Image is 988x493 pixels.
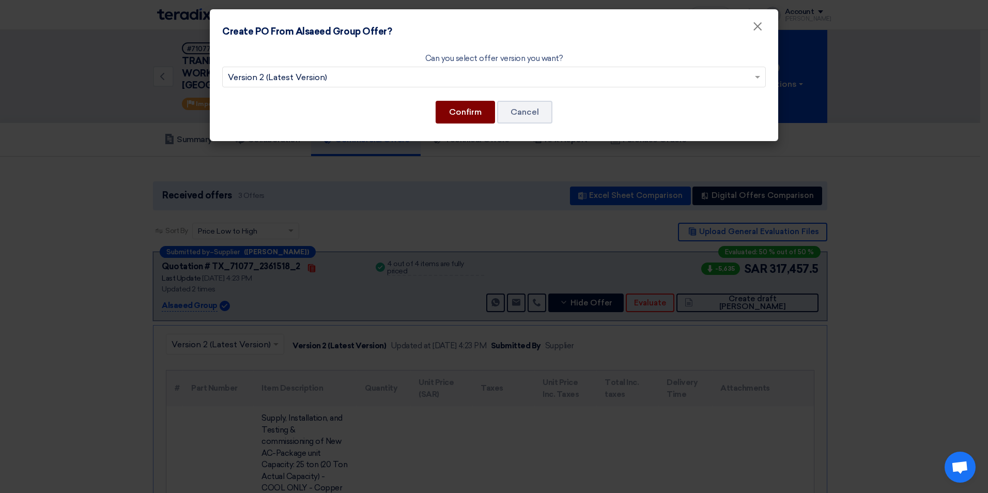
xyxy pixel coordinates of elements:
[497,101,552,124] button: Cancel
[752,19,763,39] span: ×
[425,53,563,65] label: Can you select offer version you want?
[436,101,495,124] button: Confirm
[222,25,392,39] h4: Create PO From Alsaeed Group Offer?
[945,452,976,483] div: Open chat
[744,17,771,37] button: Close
